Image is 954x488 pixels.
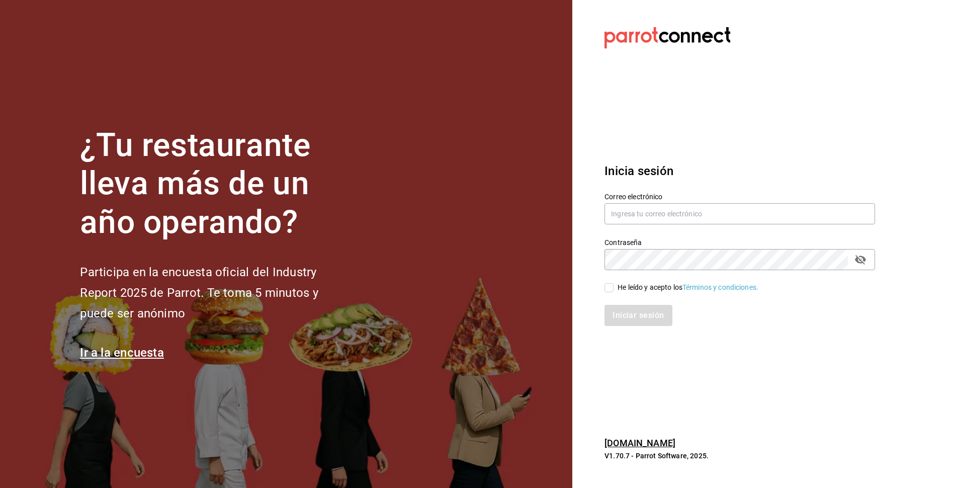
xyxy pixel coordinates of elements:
[852,251,869,268] button: passwordField
[618,282,758,293] div: He leído y acepto los
[682,283,758,291] a: Términos y condiciones.
[80,346,164,360] a: Ir a la encuesta
[604,438,675,448] a: [DOMAIN_NAME]
[80,262,352,323] h2: Participa en la encuesta oficial del Industry Report 2025 de Parrot. Te toma 5 minutos y puede se...
[604,193,875,200] label: Correo electrónico
[80,126,352,242] h1: ¿Tu restaurante lleva más de un año operando?
[604,238,875,246] label: Contraseña
[604,203,875,224] input: Ingresa tu correo electrónico
[604,162,875,180] h3: Inicia sesión
[604,451,875,461] p: V1.70.7 - Parrot Software, 2025.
